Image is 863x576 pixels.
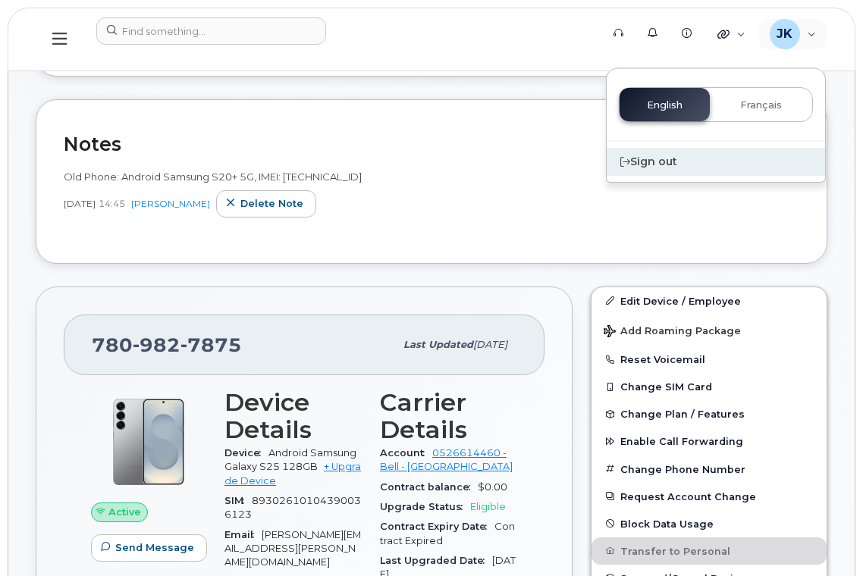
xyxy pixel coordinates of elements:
span: Add Roaming Package [604,325,741,340]
span: Email [224,529,262,540]
span: Old Phone: Android Samsung S20+ 5G, IMEI: [TECHNICAL_ID] [64,171,362,183]
button: Transfer to Personal [592,537,827,565]
span: 982 [133,333,180,356]
span: Enable Call Forwarding [620,436,743,447]
input: Find something... [96,17,326,45]
span: 780 [92,333,242,356]
span: Send Message [115,540,194,555]
span: Last Upgraded Date [380,555,492,566]
span: Account [380,447,432,459]
h3: Device Details [224,389,362,443]
span: JK [777,25,792,43]
span: Français [740,99,782,111]
button: Request Account Change [592,483,827,510]
span: Upgrade Status [380,501,470,512]
span: 89302610104390036123 [224,495,361,520]
div: Jayson Kralkay [759,19,827,49]
a: + Upgrade Device [224,461,361,486]
button: Change Phone Number [592,455,827,483]
button: Add Roaming Package [592,315,827,346]
span: [DATE] [473,339,507,350]
a: [PERSON_NAME] [131,198,210,209]
a: Edit Device / Employee [592,287,827,315]
span: SIM [224,495,252,506]
button: Reset Voicemail [592,346,827,373]
span: Device [224,447,268,459]
span: 7875 [180,333,242,356]
button: Change SIM Card [592,373,827,400]
a: 0526614460 - Bell - [GEOGRAPHIC_DATA] [380,447,513,472]
img: s25plus.png [103,396,194,487]
button: Change Plan / Features [592,400,827,427]
span: 14:45 [99,197,125,210]
button: Block Data Usage [592,510,827,537]
h2: Notes [64,133,613,155]
span: Android Samsung Galaxy S25 128GB [224,447,356,472]
span: Contract Expiry Date [380,521,494,532]
span: Contract Expired [380,521,515,546]
div: Sign out [607,148,825,176]
span: Active [108,505,141,519]
button: Enable Call Forwarding [592,427,827,455]
span: Contract balance [380,481,478,493]
h3: Carrier Details [380,389,517,443]
span: Last updated [403,339,473,350]
span: Eligible [470,501,506,512]
span: Change Plan / Features [620,409,745,420]
div: Quicklinks [707,19,756,49]
span: [PERSON_NAME][EMAIL_ADDRESS][PERSON_NAME][DOMAIN_NAME] [224,529,361,568]
button: Send Message [91,534,207,562]
span: Delete note [240,196,303,211]
span: [DATE] [64,197,96,210]
span: $0.00 [478,481,507,493]
button: Delete note [216,190,316,218]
